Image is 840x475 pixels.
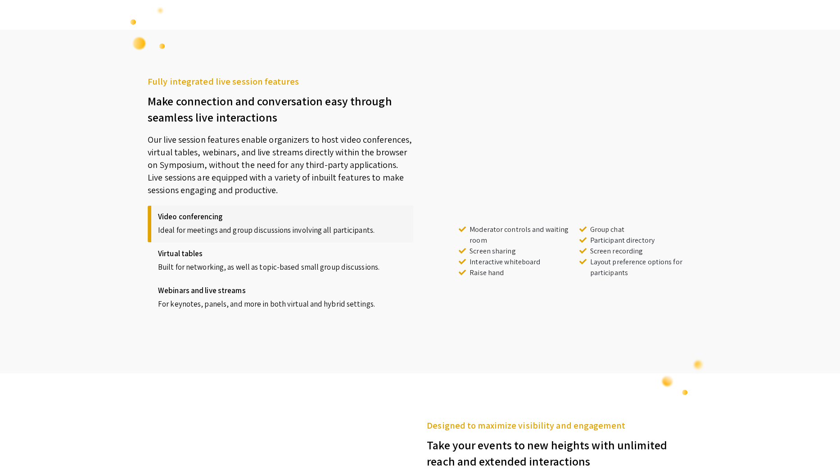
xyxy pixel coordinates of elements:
[590,257,693,278] li: Layout preference options for participants
[590,224,693,235] li: Group chat
[7,434,38,468] iframe: Chat
[148,125,413,196] p: Our live session features enable organizers to host video conferences, virtual tables, webinars, ...
[158,221,406,235] p: Ideal for meetings and group discussions involving all participants.
[590,246,693,257] li: Screen recording
[158,258,406,272] p: Built for networking, as well as topic-based small group discussions.
[470,267,572,278] li: Raise hand
[470,224,572,246] li: Moderator controls and waiting room
[130,3,166,50] img: set-1.png
[660,357,705,395] img: set-2.png
[158,212,406,221] h4: Video conferencing
[427,432,692,469] h3: Take your events to new heights with unlimited reach and extended interactions
[470,246,572,257] li: Screen sharing
[590,235,693,246] li: Participant directory
[158,249,406,258] h4: Virtual tables
[470,257,572,267] li: Interactive whiteboard
[158,295,406,309] p: For keynotes, panels, and more in both virtual and hybrid settings.
[427,418,692,432] h5: Designed to maximize visibility and engagement
[148,75,413,88] h5: Fully integrated live session features
[158,286,406,295] h4: Webinars and live streams
[148,88,413,125] h3: Make connection and conversation easy through seamless live interactions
